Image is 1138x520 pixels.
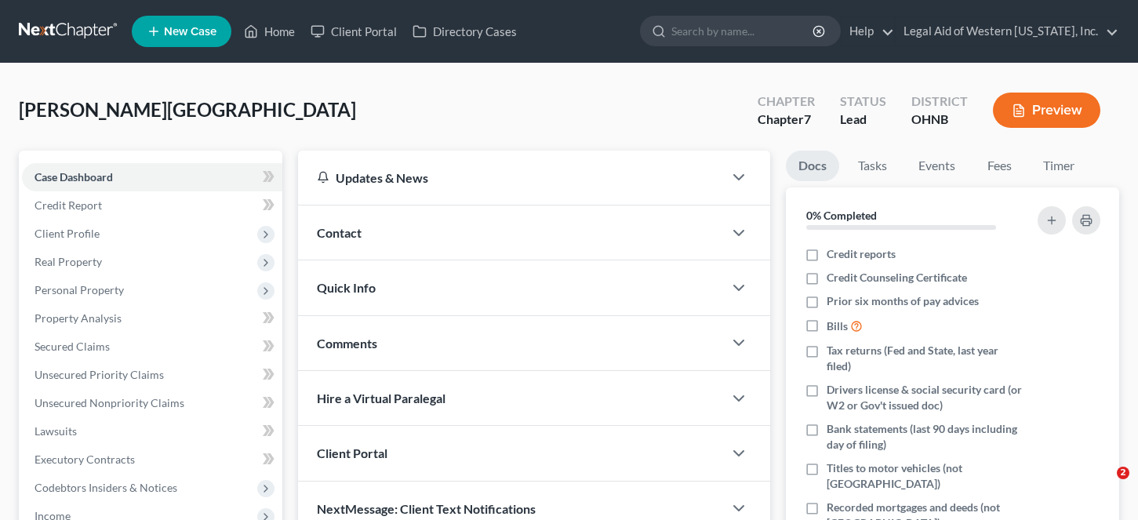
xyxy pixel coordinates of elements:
div: Chapter [758,93,815,111]
a: Tasks [845,151,900,181]
a: Unsecured Nonpriority Claims [22,389,282,417]
span: Client Profile [35,227,100,240]
span: Lawsuits [35,424,77,438]
span: Codebtors Insiders & Notices [35,481,177,494]
a: Property Analysis [22,304,282,333]
a: Case Dashboard [22,163,282,191]
span: Credit reports [827,246,896,262]
span: Client Portal [317,445,387,460]
a: Home [236,17,303,45]
span: Case Dashboard [35,170,113,184]
a: Help [842,17,894,45]
a: Directory Cases [405,17,525,45]
span: Quick Info [317,280,376,295]
span: Personal Property [35,283,124,296]
span: Comments [317,336,377,351]
a: Client Portal [303,17,405,45]
span: Unsecured Nonpriority Claims [35,396,184,409]
a: Lawsuits [22,417,282,445]
a: Legal Aid of Western [US_STATE], Inc. [896,17,1118,45]
span: 2 [1117,467,1129,479]
span: Prior six months of pay advices [827,293,979,309]
strong: 0% Completed [806,209,877,222]
div: District [911,93,968,111]
div: OHNB [911,111,968,129]
a: Fees [974,151,1024,181]
span: Contact [317,225,362,240]
a: Credit Report [22,191,282,220]
span: Titles to motor vehicles (not [GEOGRAPHIC_DATA]) [827,460,1023,492]
a: Timer [1031,151,1087,181]
span: Hire a Virtual Paralegal [317,391,445,405]
span: Bills [827,318,848,334]
span: Unsecured Priority Claims [35,368,164,381]
div: Lead [840,111,886,129]
a: Unsecured Priority Claims [22,361,282,389]
a: Events [906,151,968,181]
input: Search by name... [671,16,815,45]
div: Chapter [758,111,815,129]
a: Executory Contracts [22,445,282,474]
span: NextMessage: Client Text Notifications [317,501,536,516]
span: Credit Counseling Certificate [827,270,967,285]
span: 7 [804,111,811,126]
span: Real Property [35,255,102,268]
span: Executory Contracts [35,453,135,466]
span: Bank statements (last 90 days including day of filing) [827,421,1023,453]
a: Docs [786,151,839,181]
span: New Case [164,26,216,38]
span: Secured Claims [35,340,110,353]
span: Property Analysis [35,311,122,325]
iframe: Intercom live chat [1085,467,1122,504]
a: Secured Claims [22,333,282,361]
span: Credit Report [35,198,102,212]
div: Updates & News [317,169,705,186]
span: Drivers license & social security card (or W2 or Gov't issued doc) [827,382,1023,413]
button: Preview [993,93,1100,128]
span: Tax returns (Fed and State, last year filed) [827,343,1023,374]
span: [PERSON_NAME][GEOGRAPHIC_DATA] [19,98,356,121]
div: Status [840,93,886,111]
